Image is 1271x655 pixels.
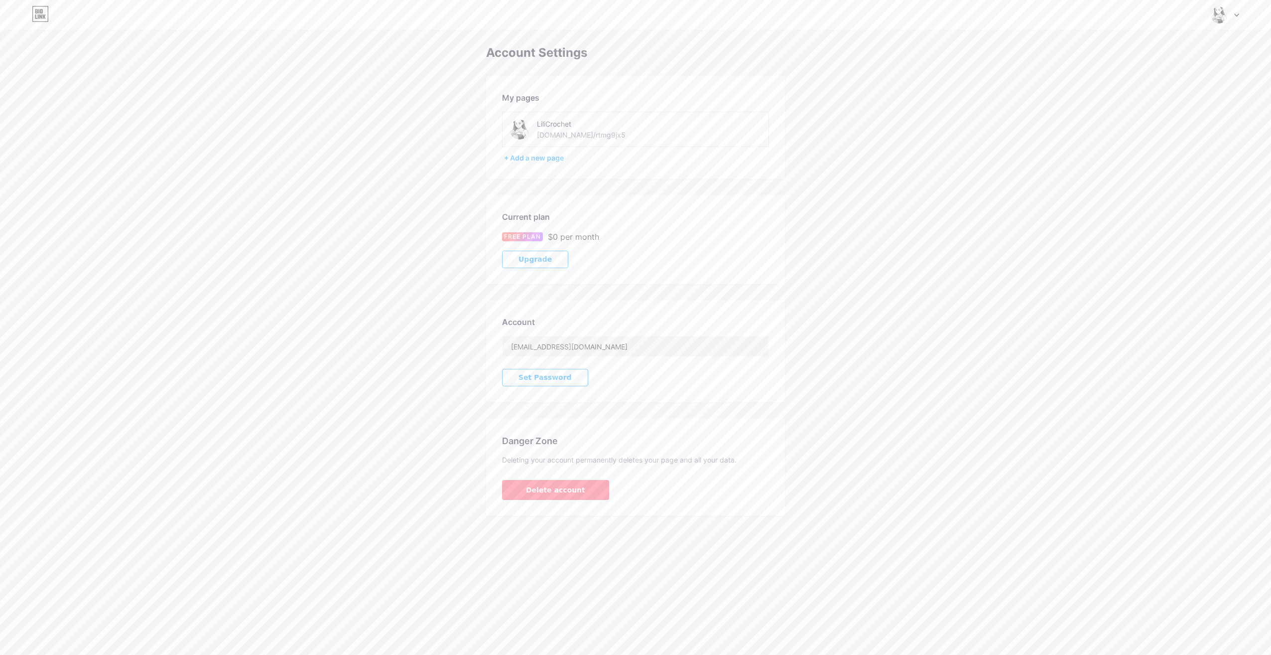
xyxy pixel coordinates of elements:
div: Account [502,316,769,328]
span: Delete account [526,485,585,495]
img: rtmg9jx5 [1210,5,1229,24]
img: rtmg9jx5 [508,118,531,141]
div: My pages [502,92,769,104]
div: Deleting your account permanently deletes your page and all your data. [502,456,769,464]
span: FREE PLAN [504,232,541,241]
input: Email [503,336,768,356]
div: Danger Zone [502,434,769,448]
div: Account Settings [486,46,785,60]
div: LiliCrochet [537,119,660,129]
div: Current plan [502,211,769,223]
span: Upgrade [518,255,552,264]
div: [DOMAIN_NAME]/rtmg9jx5 [537,130,626,140]
button: Upgrade [502,251,568,268]
button: Delete account [502,480,609,500]
span: Set Password [518,373,572,382]
button: Set Password [502,369,588,386]
div: $0 per month [548,231,599,243]
div: + Add a new page [504,153,769,163]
